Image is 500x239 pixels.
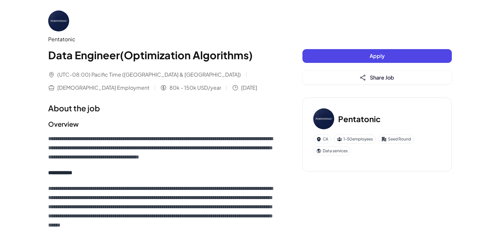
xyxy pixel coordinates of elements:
span: (UTC-08:00) Pacific Time ([GEOGRAPHIC_DATA] & [GEOGRAPHIC_DATA]) [57,71,241,79]
h1: Data Engineer(Optimization Algorithms) [48,47,276,63]
img: Pe [313,108,334,129]
h2: Overview [48,119,276,129]
div: 1-50 employees [334,135,376,144]
div: CA [313,135,331,144]
div: Seed Round [378,135,414,144]
img: Pe [48,10,69,31]
div: Data services [313,146,351,156]
span: [DEMOGRAPHIC_DATA] Employment [57,84,149,92]
button: Apply [302,49,452,63]
div: Pentatonic [48,35,276,43]
h1: About the job [48,102,276,114]
h3: Pentatonic [338,113,381,125]
span: 80k - 150k USD/year [169,84,221,92]
span: Share Job [370,74,394,81]
button: Share Job [302,71,452,84]
span: [DATE] [241,84,257,92]
span: Apply [370,52,385,59]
